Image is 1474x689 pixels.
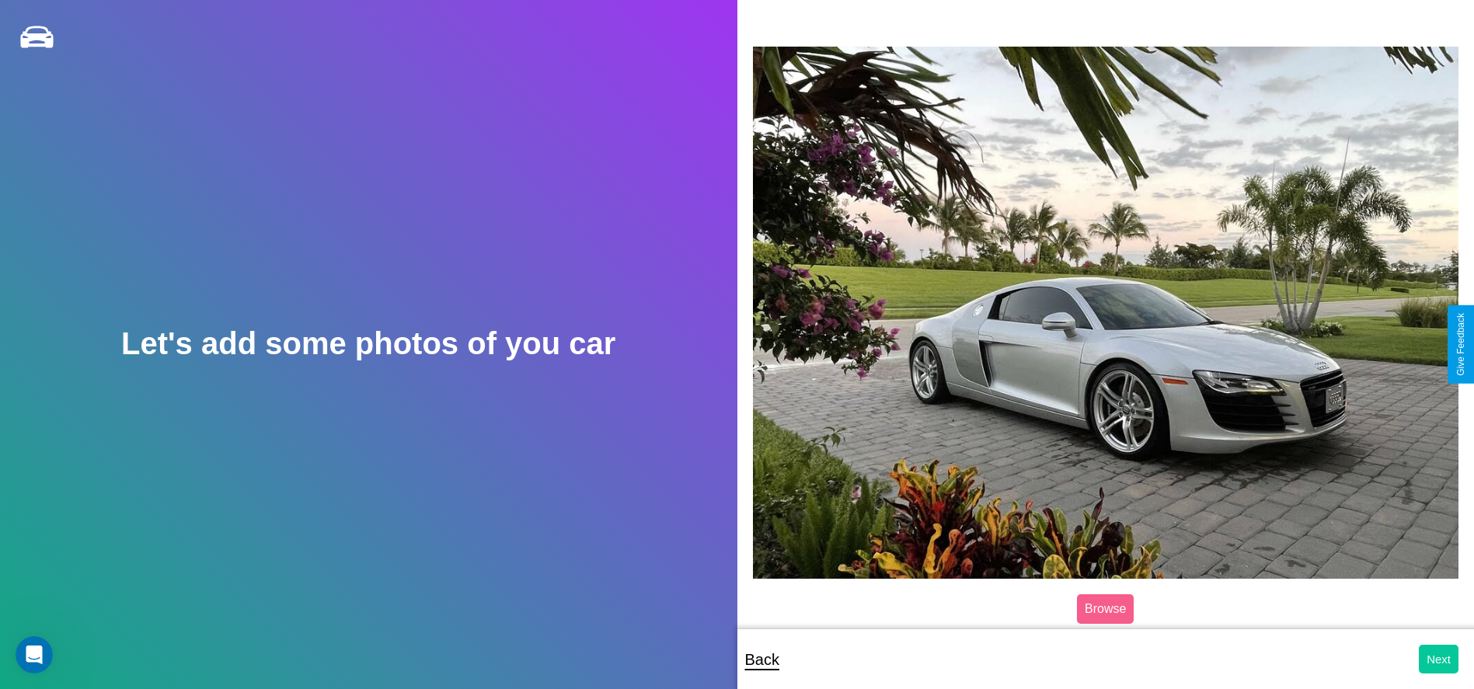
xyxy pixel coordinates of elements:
[16,636,53,673] iframe: Intercom live chat
[1455,313,1466,376] div: Give Feedback
[753,47,1459,579] img: posted
[121,326,615,361] h2: Let's add some photos of you car
[1077,594,1134,624] label: Browse
[1419,645,1458,673] button: Next
[745,646,779,673] p: Back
